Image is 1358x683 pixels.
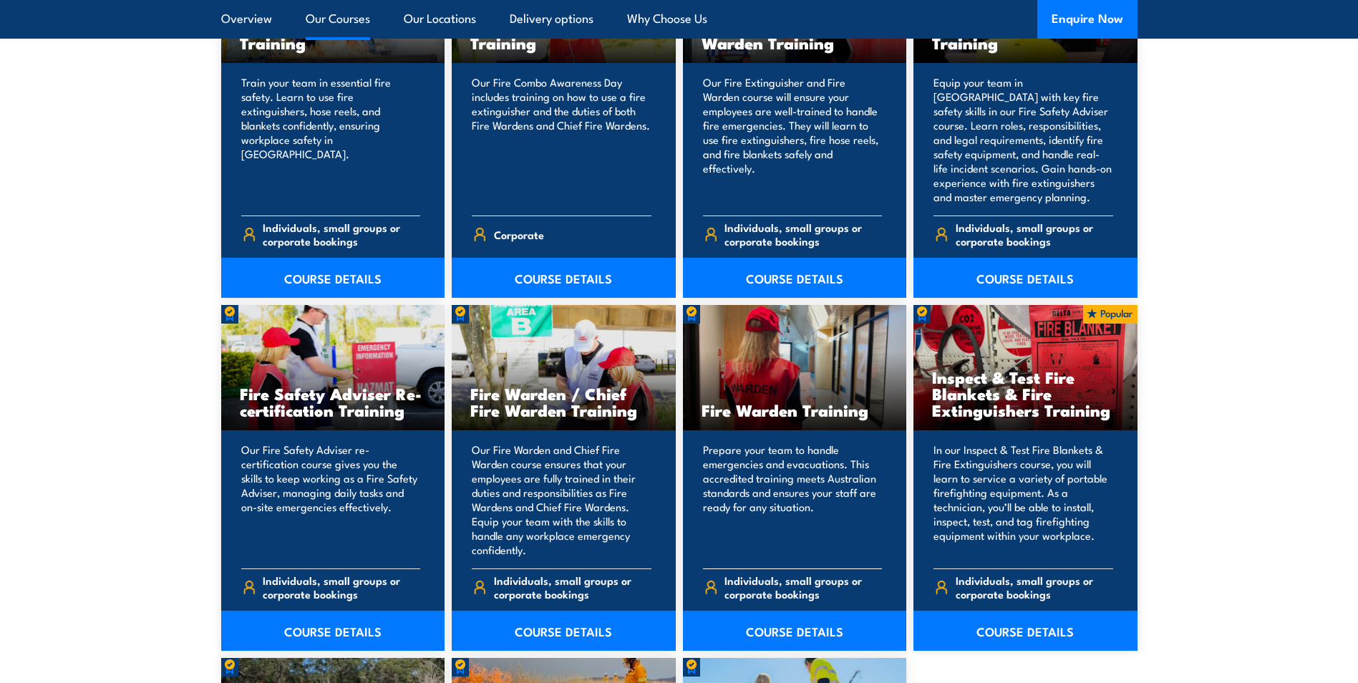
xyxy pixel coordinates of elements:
[683,258,907,298] a: COURSE DETAILS
[702,18,888,51] h3: Fire Extinguisher / Fire Warden Training
[241,75,421,204] p: Train your team in essential fire safety. Learn to use fire extinguishers, hose reels, and blanke...
[724,573,882,601] span: Individuals, small groups or corporate bookings
[263,573,420,601] span: Individuals, small groups or corporate bookings
[472,75,651,204] p: Our Fire Combo Awareness Day includes training on how to use a fire extinguisher and the duties o...
[703,75,883,204] p: Our Fire Extinguisher and Fire Warden course will ensure your employees are well-trained to handl...
[472,442,651,557] p: Our Fire Warden and Chief Fire Warden course ensures that your employees are fully trained in the...
[452,611,676,651] a: COURSE DETAILS
[932,369,1119,418] h3: Inspect & Test Fire Blankets & Fire Extinguishers Training
[470,385,657,418] h3: Fire Warden / Chief Fire Warden Training
[703,442,883,557] p: Prepare your team to handle emergencies and evacuations. This accredited training meets Australia...
[240,385,427,418] h3: Fire Safety Adviser Re-certification Training
[956,221,1113,248] span: Individuals, small groups or corporate bookings
[933,75,1113,204] p: Equip your team in [GEOGRAPHIC_DATA] with key fire safety skills in our Fire Safety Adviser cours...
[494,573,651,601] span: Individuals, small groups or corporate bookings
[702,402,888,418] h3: Fire Warden Training
[913,258,1138,298] a: COURSE DETAILS
[263,221,420,248] span: Individuals, small groups or corporate bookings
[933,442,1113,557] p: In our Inspect & Test Fire Blankets & Fire Extinguishers course, you will learn to service a vari...
[932,18,1119,51] h3: Fire Safety Adviser Training
[221,258,445,298] a: COURSE DETAILS
[956,573,1113,601] span: Individuals, small groups or corporate bookings
[452,258,676,298] a: COURSE DETAILS
[683,611,907,651] a: COURSE DETAILS
[241,442,421,557] p: Our Fire Safety Adviser re-certification course gives you the skills to keep working as a Fire Sa...
[240,18,427,51] h3: Fire Extinguisher Training
[221,611,445,651] a: COURSE DETAILS
[494,223,544,246] span: Corporate
[913,611,1138,651] a: COURSE DETAILS
[724,221,882,248] span: Individuals, small groups or corporate bookings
